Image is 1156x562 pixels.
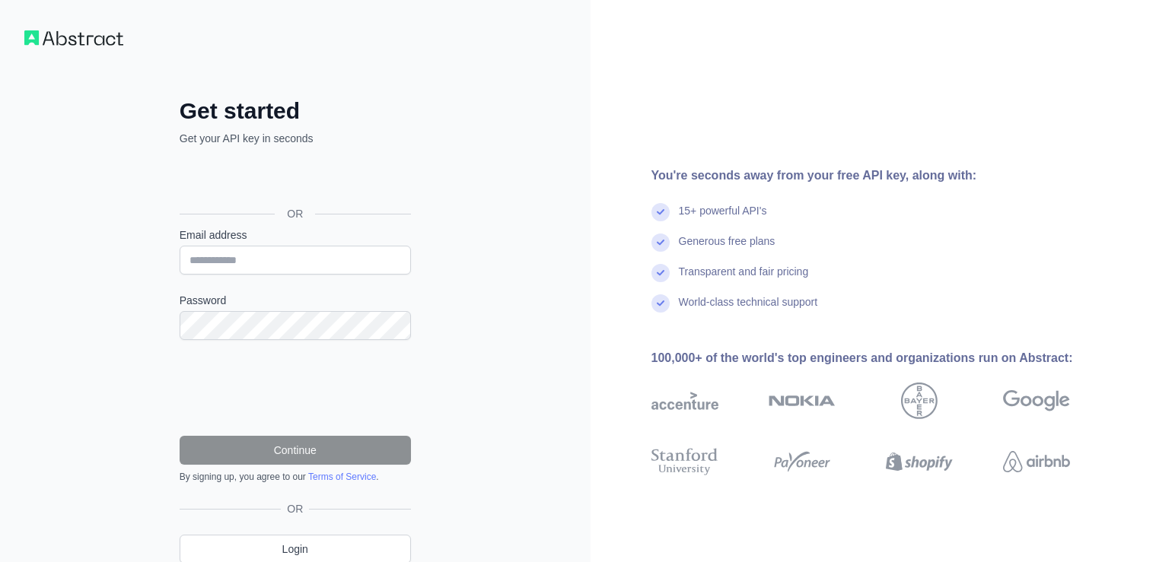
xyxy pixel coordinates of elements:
img: Workflow [24,30,123,46]
div: Se connecter avec Google. S'ouvre dans un nouvel onglet. [180,163,408,196]
img: accenture [651,383,718,419]
div: You're seconds away from your free API key, along with: [651,167,1119,185]
img: nokia [769,383,836,419]
img: check mark [651,233,670,252]
img: bayer [901,383,938,419]
h2: Get started [180,97,411,125]
div: Transparent and fair pricing [679,264,809,294]
div: 15+ powerful API's [679,203,767,233]
div: 100,000+ of the world's top engineers and organizations run on Abstract: [651,349,1119,367]
label: Password [180,293,411,308]
img: check mark [651,264,670,282]
img: shopify [886,445,953,478]
div: By signing up, you agree to our . [180,471,411,483]
img: payoneer [769,445,836,478]
label: Email address [180,227,411,243]
img: airbnb [1003,445,1070,478]
div: World-class technical support [679,294,818,325]
button: Continue [180,436,411,465]
img: stanford university [651,445,718,478]
iframe: reCAPTCHA [180,358,411,418]
span: OR [281,501,309,516]
span: OR [275,206,315,221]
p: Get your API key in seconds [180,131,411,146]
img: check mark [651,203,670,221]
div: Generous free plans [679,233,775,264]
img: google [1003,383,1070,419]
a: Terms of Service [308,472,376,482]
iframe: Bouton "Se connecter avec Google" [172,163,416,196]
img: check mark [651,294,670,313]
